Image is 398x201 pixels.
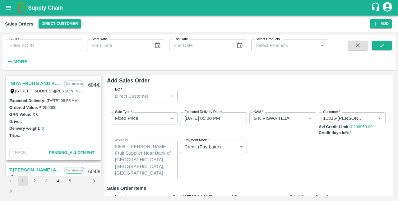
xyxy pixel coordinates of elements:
[256,37,280,42] label: Select Products
[254,110,263,115] label: KAM
[306,114,314,122] button: Open
[184,138,210,143] label: Payment Mode
[49,150,95,155] span: Pending_Allotment
[253,41,316,49] input: Select Products
[115,93,148,100] p: Direct Customer
[15,175,204,180] label: [STREET_ADDRESS], [GEOGRAPHIC_DATA], [GEOGRAPHIC_DATA], 221007, [GEOGRAPHIC_DATA]
[234,40,246,51] button: Choose date
[9,37,19,42] label: SO ID
[53,176,63,186] button: Go to page 4
[28,3,371,12] a: Supply Chain
[41,176,51,186] button: Go to page 3
[47,98,77,103] label: [DATE] 08:56 AM
[9,126,40,131] label: Delivery weight:
[1,1,16,15] button: open drawer
[9,79,61,87] a: INIYA FRUITS AND VEGETABLES
[9,98,45,103] label: Expected Delivery :
[89,176,99,186] button: Go to page 8
[16,2,28,14] img: logo
[173,194,212,199] label: Brand/[PERSON_NAME]
[184,110,223,115] label: Expected Delivery Date
[316,194,332,199] label: Packaging
[371,2,382,13] div: customer-support
[115,87,122,92] label: DC
[115,138,130,143] label: Address
[152,40,164,51] button: Choose date
[350,124,373,129] span: ₹ 206953.09
[5,20,34,28] div: Sales Orders
[5,56,29,67] button: More
[42,125,44,132] button: 0
[107,76,391,85] h6: Add Sales Order
[184,143,221,150] p: Credit (Pay Later)
[87,40,149,51] input: Start Date
[30,176,39,186] button: Go to page 2
[64,81,84,87] p: Commission
[321,114,365,122] input: Customer
[9,105,38,110] label: Ordered Value:
[290,194,304,199] label: Sale Unit
[115,143,173,177] textarea: 9668 - [PERSON_NAME] Fruit Supplier Near Bank of [GEOGRAPHIC_DATA] , [GEOGRAPHIC_DATA], [GEOGRAPH...
[231,194,240,199] label: SKU
[5,40,82,51] input: Enter SO ID
[91,37,107,42] label: Start Date
[370,19,392,28] button: Add
[13,59,27,64] strong: More
[84,165,108,179] div: 604364
[24,119,25,124] label: -
[64,167,84,174] p: Commission
[115,194,126,199] label: Name
[6,186,16,196] button: Go to next page
[382,1,393,14] div: account of current user
[65,176,75,186] button: Go to page 5
[39,105,56,110] label: ₹ 259000
[115,110,132,115] label: Sale Type
[323,110,340,115] label: Customer
[318,41,326,49] button: Open
[115,115,138,122] p: Fixed Price
[33,112,39,117] label: ₹ 0
[15,88,89,93] label: [STREET_ADDRESS][PERSON_NAME]
[39,19,81,28] button: Select DC
[28,5,63,11] b: Supply Chain
[18,176,28,186] button: page 1
[77,178,87,184] div: …
[84,78,108,93] div: 604425
[319,130,349,135] b: Credit days left:
[169,40,231,51] input: End Date
[251,114,296,122] input: KAM
[9,112,31,117] label: GRN Value:
[375,114,383,122] button: Open
[9,119,22,124] label: Driver:
[174,37,188,42] label: End Date
[107,186,146,191] strong: Sales Order Items
[319,124,350,129] b: Avl Credit Limit:
[5,176,102,196] nav: pagination navigation
[9,133,20,138] label: Trips:
[180,112,243,124] input: Choose date, selected date is Sep 10, 2025
[349,130,351,135] span: 3
[9,166,61,174] a: T.[PERSON_NAME] And Sons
